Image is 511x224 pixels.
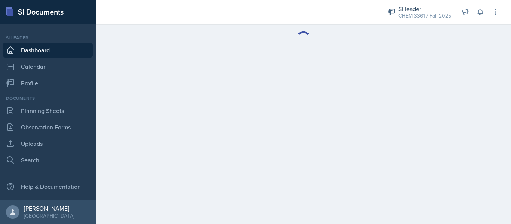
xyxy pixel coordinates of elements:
[3,136,93,151] a: Uploads
[3,95,93,102] div: Documents
[24,212,74,220] div: [GEOGRAPHIC_DATA]
[3,34,93,41] div: Si leader
[3,103,93,118] a: Planning Sheets
[24,205,74,212] div: [PERSON_NAME]
[3,153,93,168] a: Search
[398,12,451,20] div: CHEM 3361 / Fall 2025
[3,76,93,90] a: Profile
[398,4,451,13] div: Si leader
[3,179,93,194] div: Help & Documentation
[3,43,93,58] a: Dashboard
[3,59,93,74] a: Calendar
[3,120,93,135] a: Observation Forms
